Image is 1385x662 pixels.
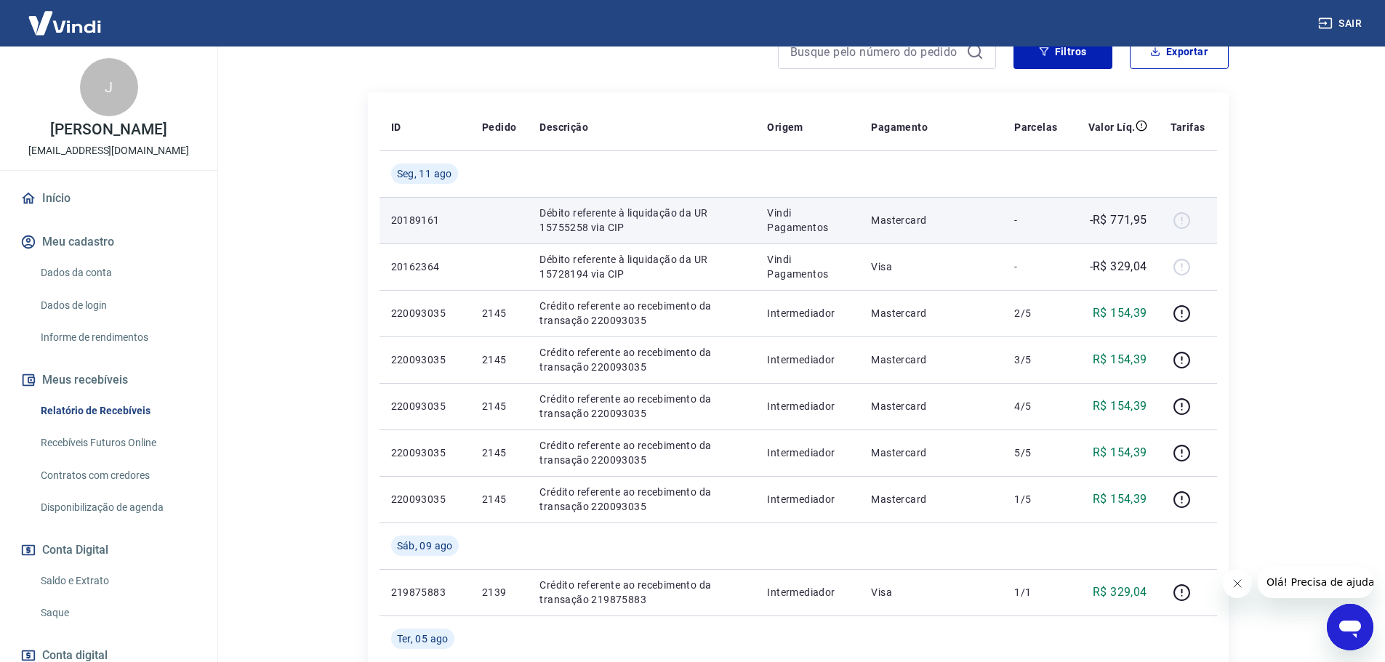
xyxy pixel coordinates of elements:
[9,10,122,22] span: Olá! Precisa de ajuda?
[767,252,848,281] p: Vindi Pagamentos
[1014,213,1057,227] p: -
[482,306,516,320] p: 2145
[767,352,848,367] p: Intermediador
[1090,258,1147,275] p: -R$ 329,04
[391,213,459,227] p: 20189161
[1093,397,1147,415] p: R$ 154,39
[539,299,744,328] p: Crédito referente ao recebimento da transação 220093035
[35,323,200,352] a: Informe de rendimentos
[35,291,200,320] a: Dados de login
[539,392,744,421] p: Crédito referente ao recebimento da transação 220093035
[1013,34,1112,69] button: Filtros
[871,585,991,600] p: Visa
[1014,120,1057,134] p: Parcelas
[1258,566,1373,598] iframe: Mensagem da empresa
[539,438,744,467] p: Crédito referente ao recebimento da transação 220093035
[1014,259,1057,274] p: -
[1014,492,1057,506] p: 1/5
[1014,585,1057,600] p: 1/1
[482,352,516,367] p: 2145
[28,143,189,158] p: [EMAIL_ADDRESS][DOMAIN_NAME]
[391,352,459,367] p: 220093035
[767,306,848,320] p: Intermediador
[1088,120,1136,134] p: Valor Líq.
[539,206,744,235] p: Débito referente à liquidação da UR 15755258 via CIP
[871,399,991,413] p: Mastercard
[35,258,200,288] a: Dados da conta
[767,445,848,460] p: Intermediador
[871,120,928,134] p: Pagamento
[767,399,848,413] p: Intermediador
[1093,351,1147,368] p: R$ 154,39
[767,206,848,235] p: Vindi Pagamentos
[397,631,449,646] span: Ter, 05 ago
[50,122,166,137] p: [PERSON_NAME]
[482,445,516,460] p: 2145
[397,166,452,181] span: Seg, 11 ago
[17,182,200,214] a: Início
[482,585,516,600] p: 2139
[871,306,991,320] p: Mastercard
[17,1,112,45] img: Vindi
[17,364,200,396] button: Meus recebíveis
[1130,34,1229,69] button: Exportar
[871,492,991,506] p: Mastercard
[35,493,200,522] a: Disponibilização de agenda
[767,120,803,134] p: Origem
[1327,604,1373,650] iframe: Botão para abrir a janela de mensagens
[871,259,991,274] p: Visa
[1223,569,1252,598] iframe: Fechar mensagem
[482,120,516,134] p: Pedido
[767,585,848,600] p: Intermediador
[80,58,138,116] div: J
[539,252,744,281] p: Débito referente à liquidação da UR 15728194 via CIP
[1093,304,1147,322] p: R$ 154,39
[391,445,459,460] p: 220093035
[391,399,459,413] p: 220093035
[1090,211,1147,229] p: -R$ 771,95
[539,485,744,514] p: Crédito referente ao recebimento da transação 220093035
[1014,306,1057,320] p: 2/5
[1315,10,1368,37] button: Sair
[767,492,848,506] p: Intermediador
[1014,399,1057,413] p: 4/5
[35,461,200,491] a: Contratos com credores
[391,120,401,134] p: ID
[871,445,991,460] p: Mastercard
[871,352,991,367] p: Mastercard
[391,585,459,600] p: 219875883
[539,345,744,374] p: Crédito referente ao recebimento da transação 220093035
[17,534,200,566] button: Conta Digital
[482,399,516,413] p: 2145
[790,41,960,62] input: Busque pelo número do pedido
[482,492,516,506] p: 2145
[391,306,459,320] p: 220093035
[397,538,453,553] span: Sáb, 09 ago
[35,566,200,596] a: Saldo e Extrato
[1014,445,1057,460] p: 5/5
[35,598,200,628] a: Saque
[1093,491,1147,508] p: R$ 154,39
[391,492,459,506] p: 220093035
[871,213,991,227] p: Mastercard
[1014,352,1057,367] p: 3/5
[1093,444,1147,461] p: R$ 154,39
[539,120,588,134] p: Descrição
[35,396,200,426] a: Relatório de Recebíveis
[1171,120,1205,134] p: Tarifas
[17,226,200,258] button: Meu cadastro
[391,259,459,274] p: 20162364
[539,578,744,607] p: Crédito referente ao recebimento da transação 219875883
[1093,584,1147,601] p: R$ 329,04
[35,428,200,458] a: Recebíveis Futuros Online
